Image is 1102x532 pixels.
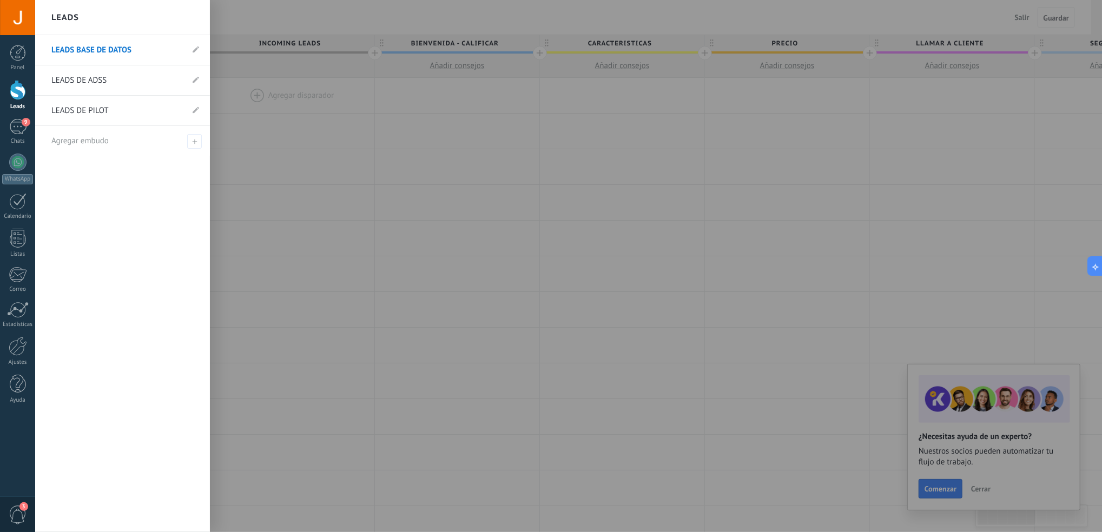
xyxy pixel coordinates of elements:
div: Chats [2,138,34,145]
span: 9 [22,118,30,127]
div: WhatsApp [2,174,33,184]
div: Leads [2,103,34,110]
div: Listas [2,251,34,258]
div: Panel [2,64,34,71]
div: Calendario [2,213,34,220]
div: Correo [2,286,34,293]
div: Ayuda [2,397,34,404]
span: Agregar embudo [187,134,202,149]
div: Ajustes [2,359,34,366]
span: Agregar embudo [51,136,109,146]
a: LEADS BASE DE DATOS [51,35,183,65]
h2: Leads [51,1,79,35]
a: LEADS DE PILOT [51,96,183,126]
span: 3 [19,502,28,511]
div: Estadísticas [2,321,34,328]
a: LEADS DE ADSS [51,65,183,96]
